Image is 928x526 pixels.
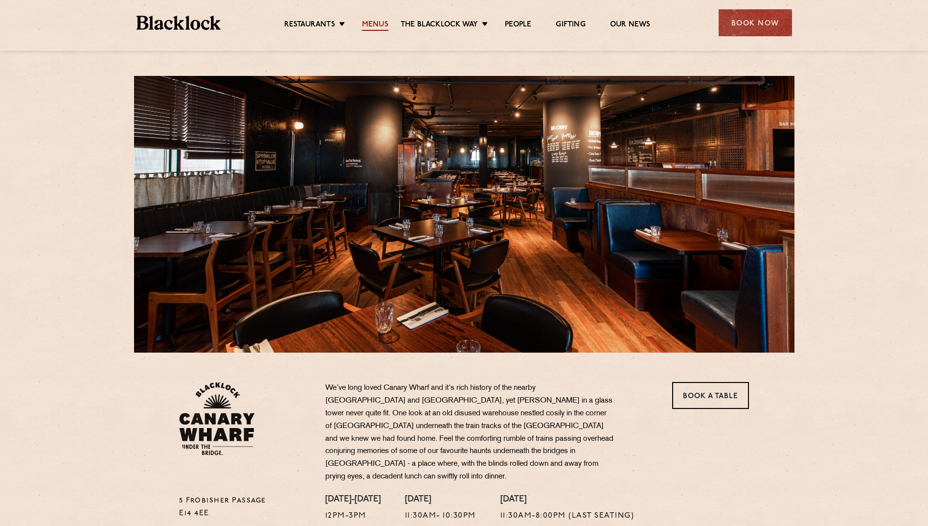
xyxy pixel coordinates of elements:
a: Restaurants [284,20,335,31]
p: We’ve long loved Canary Wharf and it's rich history of the nearby [GEOGRAPHIC_DATA] and [GEOGRAPH... [325,382,614,483]
p: 11:30am- 10:30pm [405,510,476,523]
h4: [DATE]-[DATE] [325,495,381,505]
img: BL_Textured_Logo-footer-cropped.svg [136,16,221,30]
a: Book a Table [672,382,749,409]
p: 5 Frobisher Passage E14 4EE [179,495,311,520]
div: Book Now [719,9,792,36]
p: 11:30am-8:00pm (Last Seating) [500,510,634,523]
h4: [DATE] [405,495,476,505]
a: People [505,20,531,31]
p: 12pm-3pm [325,510,381,523]
a: Gifting [556,20,585,31]
a: Menus [362,20,388,31]
a: Our News [610,20,651,31]
h4: [DATE] [500,495,634,505]
img: BL_CW_Logo_Website.svg [179,382,255,455]
a: The Blacklock Way [401,20,478,31]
